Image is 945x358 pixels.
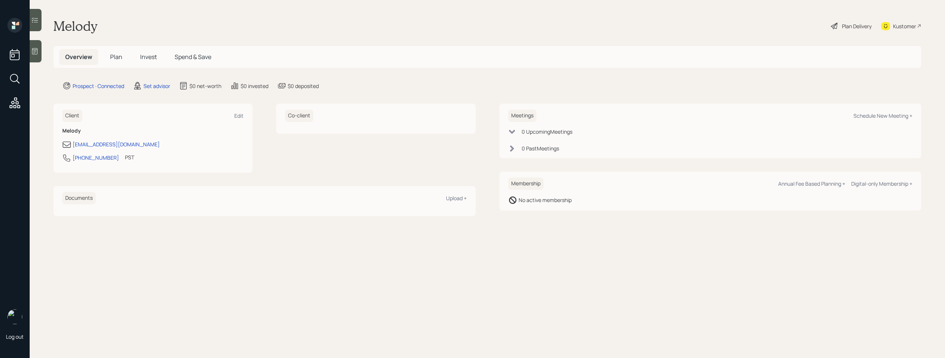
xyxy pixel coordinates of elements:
[519,196,572,204] div: No active membership
[522,128,572,136] div: 0 Upcoming Meeting s
[189,82,221,90] div: $0 net-worth
[508,110,536,122] h6: Meetings
[140,53,157,61] span: Invest
[125,153,134,161] div: PST
[73,82,124,90] div: Prospect · Connected
[241,82,268,90] div: $0 invested
[53,18,97,34] h1: Melody
[522,144,559,152] div: 0 Past Meeting s
[446,195,467,202] div: Upload +
[853,112,912,119] div: Schedule New Meeting +
[234,112,244,119] div: Edit
[851,180,912,187] div: Digital-only Membership +
[288,82,319,90] div: $0 deposited
[6,333,24,340] div: Log out
[7,309,22,324] img: retirable_logo.png
[62,128,244,134] h6: Melody
[175,53,211,61] span: Spend & Save
[73,140,160,148] div: [EMAIL_ADDRESS][DOMAIN_NAME]
[110,53,122,61] span: Plan
[143,82,170,90] div: Set advisor
[285,110,313,122] h6: Co-client
[842,22,872,30] div: Plan Delivery
[62,192,96,204] h6: Documents
[62,110,82,122] h6: Client
[778,180,845,187] div: Annual Fee Based Planning +
[65,53,92,61] span: Overview
[893,22,916,30] div: Kustomer
[508,178,543,190] h6: Membership
[73,154,119,162] div: [PHONE_NUMBER]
